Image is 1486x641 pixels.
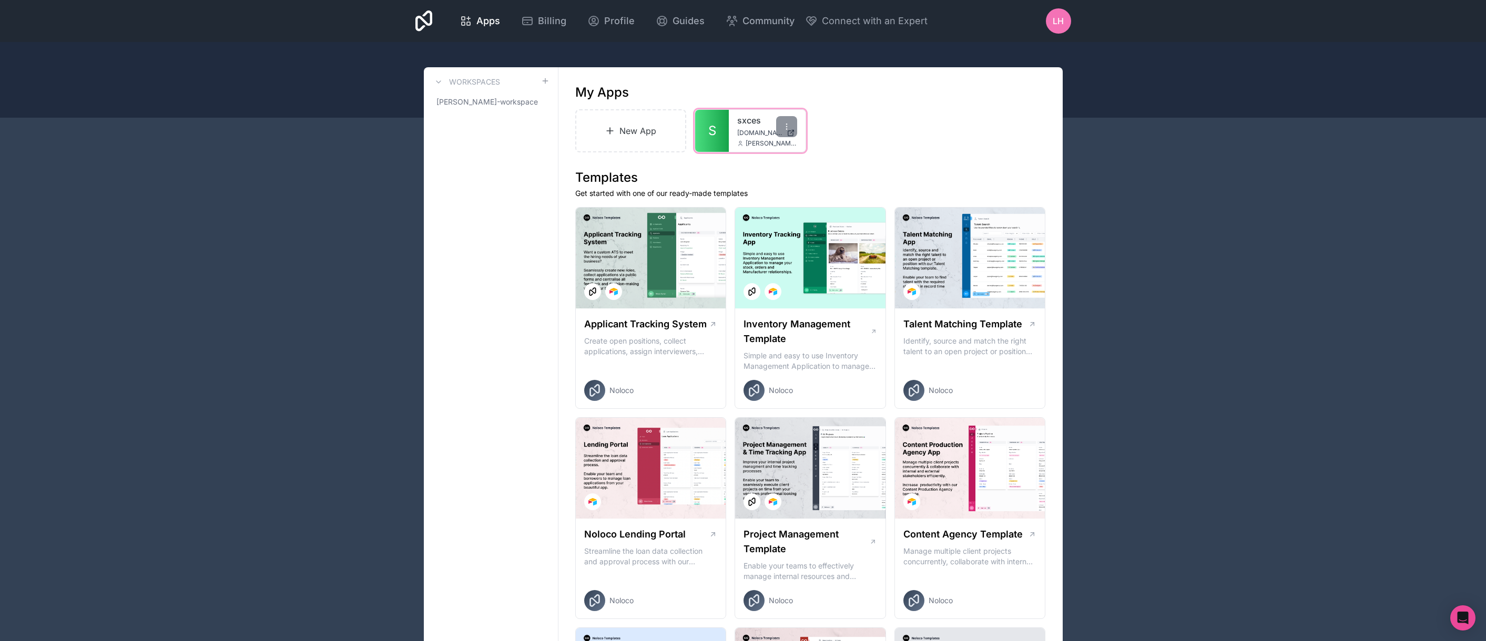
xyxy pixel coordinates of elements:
span: S [708,122,716,139]
span: Noloco [769,385,793,396]
img: Airtable Logo [609,287,618,296]
span: Apps [476,14,500,28]
p: Identify, source and match the right talent to an open project or position with our Talent Matchi... [903,336,1037,357]
h1: Templates [575,169,1046,186]
p: Get started with one of our ready-made templates [575,188,1046,199]
h1: Content Agency Template [903,527,1023,542]
a: Guides [647,9,713,33]
h1: Noloco Lending Portal [584,527,686,542]
span: Noloco [929,595,953,606]
span: Profile [604,14,635,28]
img: Airtable Logo [769,498,777,506]
span: Billing [538,14,566,28]
img: Airtable Logo [588,498,597,506]
span: Noloco [929,385,953,396]
img: Airtable Logo [908,498,916,506]
span: LH [1053,15,1064,27]
h3: Workspaces [449,77,500,87]
a: [PERSON_NAME]-workspace [432,92,549,111]
a: Profile [579,9,643,33]
a: S [695,110,729,152]
span: [DOMAIN_NAME] [737,129,782,137]
div: Open Intercom Messenger [1450,605,1475,630]
a: New App [575,109,687,152]
span: Connect with an Expert [822,14,928,28]
a: Billing [513,9,575,33]
span: Community [742,14,795,28]
a: sxces [737,114,797,127]
p: Enable your teams to effectively manage internal resources and execute client projects on time. [744,561,877,582]
span: Guides [673,14,705,28]
img: Airtable Logo [769,287,777,296]
h1: Talent Matching Template [903,317,1022,332]
p: Manage multiple client projects concurrently, collaborate with internal and external stakeholders... [903,546,1037,567]
a: Apps [451,9,508,33]
span: [PERSON_NAME]-workspace [436,97,538,107]
span: [PERSON_NAME][EMAIL_ADDRESS][PERSON_NAME][DOMAIN_NAME] [746,139,797,148]
span: Noloco [609,595,634,606]
p: Simple and easy to use Inventory Management Application to manage your stock, orders and Manufact... [744,350,877,371]
a: Workspaces [432,76,500,88]
h1: Project Management Template [744,527,869,556]
span: Noloco [609,385,634,396]
img: Airtable Logo [908,287,916,296]
a: Community [717,9,803,33]
p: Create open positions, collect applications, assign interviewers, centralise candidate feedback a... [584,336,718,357]
button: Connect with an Expert [805,14,928,28]
p: Streamline the loan data collection and approval process with our Lending Portal template. [584,546,718,567]
h1: My Apps [575,84,629,101]
h1: Inventory Management Template [744,317,870,346]
span: Noloco [769,595,793,606]
a: [DOMAIN_NAME] [737,129,797,137]
h1: Applicant Tracking System [584,317,707,332]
